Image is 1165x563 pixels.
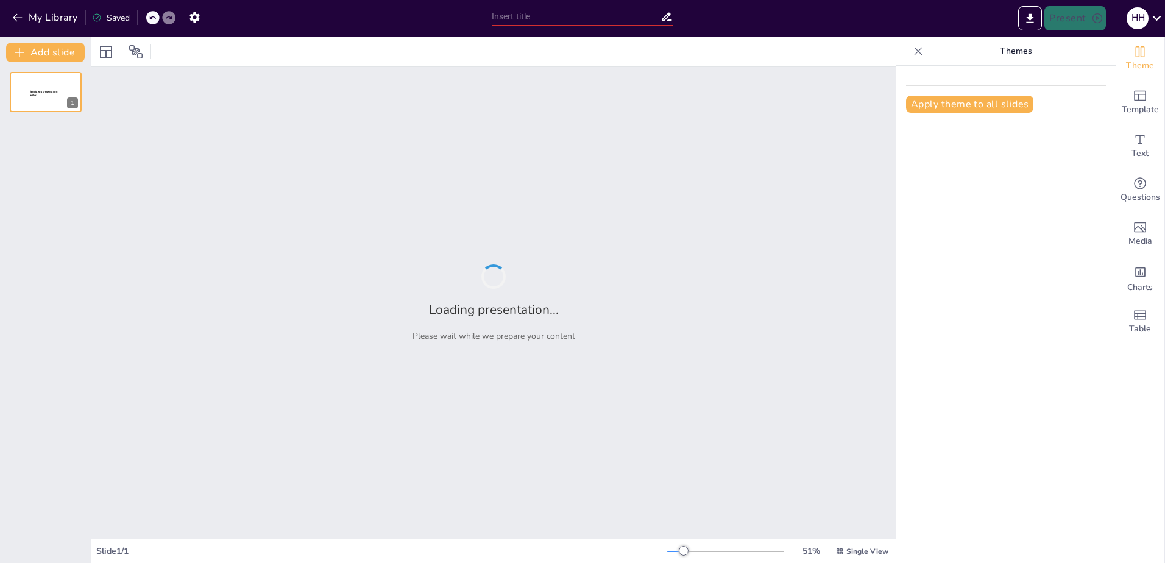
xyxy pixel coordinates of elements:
button: Present [1044,6,1105,30]
button: My Library [9,8,83,27]
span: Table [1129,322,1151,336]
div: Saved [92,12,130,24]
div: Change the overall theme [1116,37,1164,80]
div: Add text boxes [1116,124,1164,168]
p: Themes [928,37,1103,66]
button: Export to PowerPoint [1018,6,1042,30]
h2: Loading presentation... [429,301,559,318]
span: Sendsteps presentation editor [30,90,57,97]
div: Add a table [1116,300,1164,344]
button: Add slide [6,43,85,62]
div: Get real-time input from your audience [1116,168,1164,212]
div: Layout [96,42,116,62]
div: Add ready made slides [1116,80,1164,124]
div: Sendsteps presentation editor1 [10,72,82,112]
span: Charts [1127,281,1153,294]
div: 1 [67,97,78,108]
span: Text [1131,147,1149,160]
p: Please wait while we prepare your content [413,330,575,342]
span: Questions [1121,191,1160,204]
button: H H [1127,6,1149,30]
div: Add images, graphics, shapes or video [1116,212,1164,256]
span: Single View [846,547,888,556]
span: Template [1122,103,1159,116]
input: Insert title [492,8,661,26]
span: Theme [1126,59,1154,73]
div: Add charts and graphs [1116,256,1164,300]
button: Apply theme to all slides [906,96,1033,113]
span: Position [129,44,143,59]
div: Slide 1 / 1 [96,545,667,557]
span: Media [1128,235,1152,248]
div: 51 % [796,545,826,557]
div: H H [1127,7,1149,29]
